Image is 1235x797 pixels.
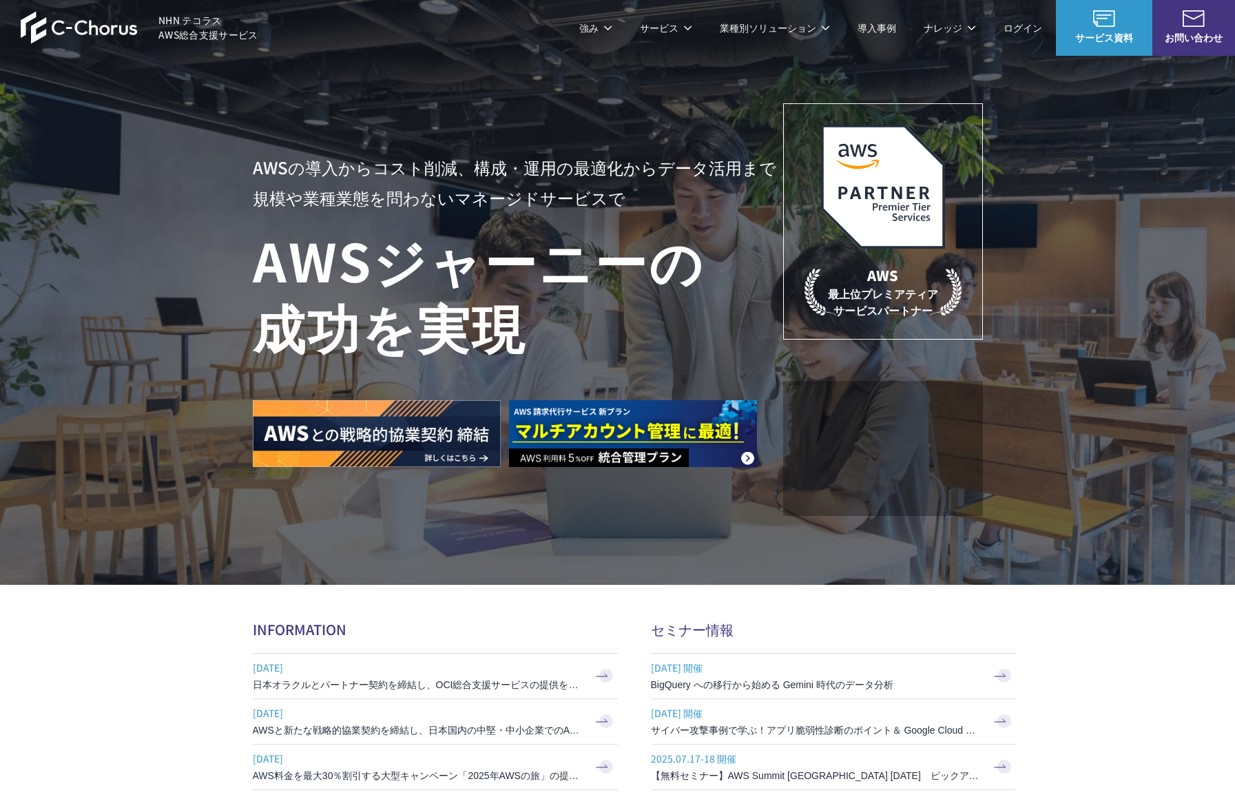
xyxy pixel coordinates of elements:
a: [DATE] AWS料金を最大30％割引する大型キャンペーン「2025年AWSの旅」の提供を開始 [253,745,618,789]
h1: AWS ジャーニーの 成功を実現 [253,227,783,359]
h2: セミナー情報 [651,619,1016,639]
span: [DATE] [253,657,583,678]
img: AWSとの戦略的協業契約 締結 [253,400,501,467]
h3: AWSと新たな戦略的協業契約を締結し、日本国内の中堅・中小企業でのAWS活用を加速 [253,723,583,737]
img: 契約件数 [811,402,955,502]
p: ナレッジ [924,21,976,35]
h3: 【無料セミナー】AWS Summit [GEOGRAPHIC_DATA] [DATE] ピックアップセッション [651,769,982,783]
img: お問い合わせ [1183,10,1205,27]
img: AWS請求代行サービス 統合管理プラン [509,400,757,467]
a: ログイン [1004,21,1042,35]
a: [DATE] AWSと新たな戦略的協業契約を締結し、日本国内の中堅・中小企業でのAWS活用を加速 [253,699,618,744]
span: [DATE] [253,703,583,723]
a: [DATE] 開催 BigQuery への移行から始める Gemini 時代のデータ分析 [651,654,1016,698]
img: AWS総合支援サービス C-Chorus サービス資料 [1093,10,1115,27]
em: AWS [867,265,898,285]
span: [DATE] 開催 [651,657,982,678]
h3: AWS料金を最大30％割引する大型キャンペーン「2025年AWSの旅」の提供を開始 [253,769,583,783]
span: サービス資料 [1056,30,1152,45]
a: 2025.07.17-18 開催 【無料セミナー】AWS Summit [GEOGRAPHIC_DATA] [DATE] ピックアップセッション [651,745,1016,789]
span: 2025.07.17-18 開催 [651,748,982,769]
span: お問い合わせ [1152,30,1235,45]
p: 強み [579,21,612,35]
span: NHN テコラス AWS総合支援サービス [158,13,258,42]
img: AWSプレミアティアサービスパートナー [821,125,945,249]
h2: INFORMATION [253,619,618,639]
p: 業種別ソリューション [720,21,830,35]
a: [DATE] 開催 サイバー攻撃事例で学ぶ！アプリ脆弱性診断のポイント＆ Google Cloud セキュリティ対策 [651,699,1016,744]
h3: 日本オラクルとパートナー契約を締結し、OCI総合支援サービスの提供を開始 [253,678,583,692]
a: AWS総合支援サービス C-Chorus NHN テコラスAWS総合支援サービス [21,11,258,44]
span: [DATE] [253,748,583,769]
p: 最上位プレミアティア サービスパートナー [805,265,962,318]
h3: サイバー攻撃事例で学ぶ！アプリ脆弱性診断のポイント＆ Google Cloud セキュリティ対策 [651,723,982,737]
a: [DATE] 日本オラクルとパートナー契約を締結し、OCI総合支援サービスの提供を開始 [253,654,618,698]
a: 導入事例 [858,21,896,35]
p: AWSの導入からコスト削減、 構成・運用の最適化からデータ活用まで 規模や業種業態を問わない マネージドサービスで [253,152,783,213]
p: サービス [640,21,692,35]
h3: BigQuery への移行から始める Gemini 時代のデータ分析 [651,678,982,692]
span: [DATE] 開催 [651,703,982,723]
